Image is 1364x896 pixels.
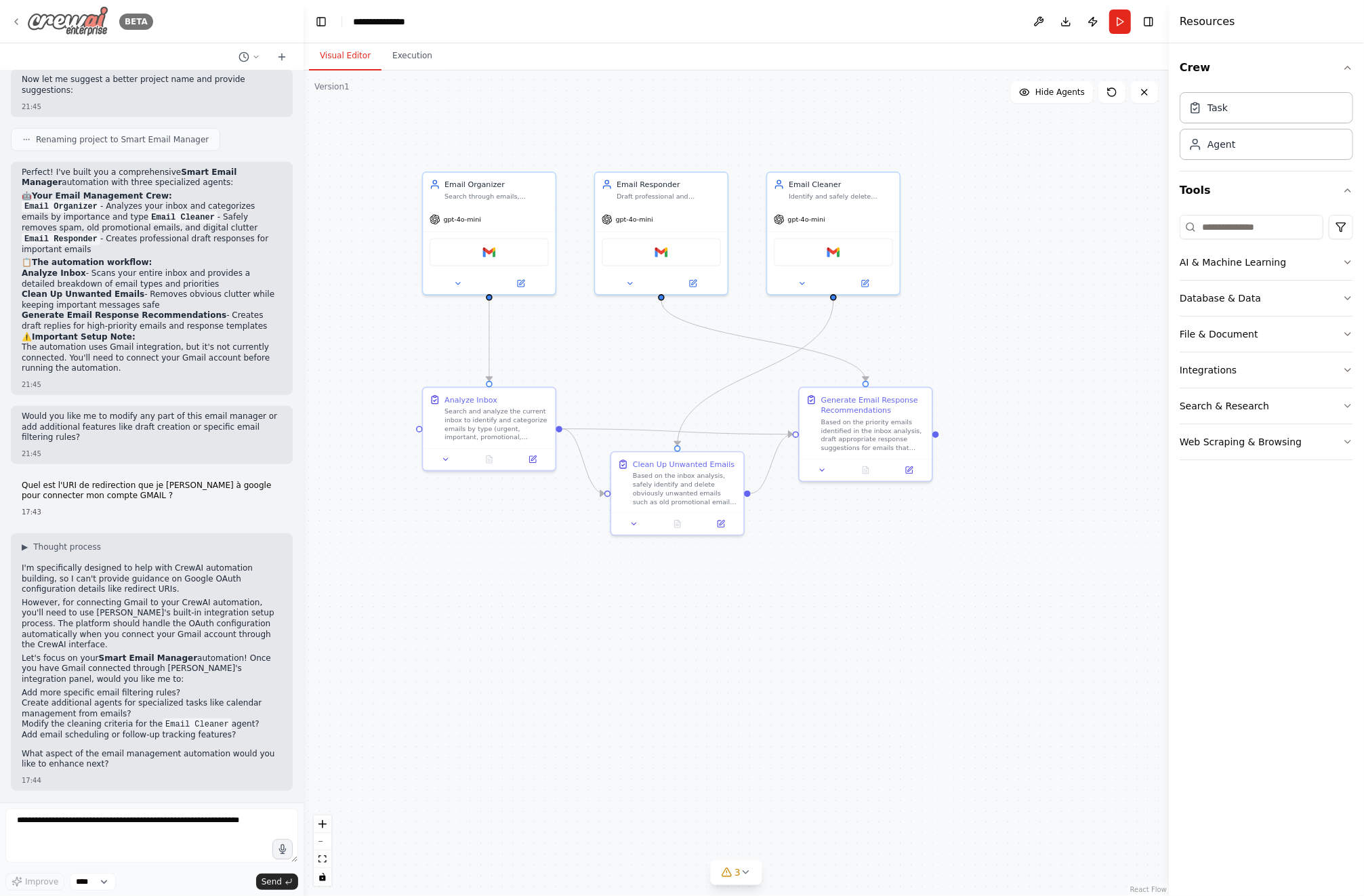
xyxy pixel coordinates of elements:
[843,464,888,476] button: No output available
[1139,12,1158,31] button: Hide right sidebar
[22,289,282,310] li: - Removes obvious clutter while keeping important messages safe
[1180,327,1258,341] div: File & Document
[22,730,282,741] li: Add email scheduling or follow-up tracking features?
[119,14,153,30] div: BETA
[22,268,86,278] strong: Analyze Inbox
[262,876,282,887] span: Send
[22,201,282,255] p: - Analyzes your inbox and categorizes emails by importance and type - Safely removes spam, old pr...
[1180,424,1353,460] button: Web Scraping & Browsing
[22,258,282,268] h2: 📋
[25,876,58,887] span: Improve
[22,598,282,651] p: However, for connecting Gmail to your CrewAI automation, you'll need to use [PERSON_NAME]'s built...
[22,380,282,390] div: 21:45
[1180,317,1353,352] button: File & Document
[484,300,495,381] g: Edge from 2914a8d1-9217-40fe-8059-a6f0db71a656 to 6c1cf838-f795-4f0b-b214-8f33cd45f5d2
[1180,435,1302,449] div: Web Scraping & Browsing
[22,201,100,213] code: Email Organizer
[562,424,793,440] g: Edge from 6c1cf838-f795-4f0b-b214-8f33cd45f5d2 to 62021372-b222-4d75-a222-beec9b6b1302
[703,518,740,531] button: Open in side panel
[36,134,209,145] span: Renaming project to Smart Email Manager
[1207,101,1228,115] div: Task
[22,332,282,343] h2: ⚠️
[22,507,282,517] div: 17:43
[314,851,331,868] button: fit view
[1180,209,1353,471] div: Tools
[735,866,741,879] span: 3
[1180,245,1353,280] button: AI & Machine Learning
[22,449,282,459] div: 21:45
[1180,87,1353,171] div: Crew
[353,15,424,28] nav: breadcrumb
[445,407,549,442] div: Search and analyze the current inbox to identify and categorize emails by type (urgent, important...
[32,332,136,342] strong: Important Setup Note:
[22,191,282,202] h2: 🤖
[22,233,100,245] code: Email Responder
[314,833,331,851] button: zoom out
[22,268,282,289] li: - Scans your entire inbox and provides a detailed breakdown of email types and priorities
[1011,81,1093,103] button: Hide Agents
[594,171,728,296] div: Email ResponderDraft professional and appropriate email responses based on the content and contex...
[422,387,556,472] div: Analyze InboxSearch and analyze the current inbox to identify and categorize emails by type (urge...
[381,42,443,70] button: Execution
[1180,352,1353,388] button: Integrations
[22,310,226,320] strong: Generate Email Response Recommendations
[1180,399,1269,413] div: Search & Research
[256,874,298,890] button: Send
[617,192,721,201] div: Draft professional and appropriate email responses based on the content and context of incoming e...
[22,75,282,96] p: Now let me suggest a better project name and provide suggestions:
[309,42,381,70] button: Visual Editor
[445,394,497,405] div: Analyze Inbox
[22,167,236,188] strong: Smart Email Manager
[22,289,144,299] strong: Clean Up Unwanted Emails
[22,775,282,786] div: 17:44
[422,171,556,296] div: Email OrganizerSearch through emails, categorize them by importance and type, and provide organiz...
[22,719,282,730] li: Modify the cleaning criteria for the agent?
[798,387,932,482] div: Generate Email Response RecommendationsBased on the priority emails identified in the inbox analy...
[314,868,331,886] button: toggle interactivity
[22,167,282,188] p: Perfect! I've built you a comprehensive automation with three specialized agents:
[22,411,282,443] p: Would you like me to modify any part of this email manager or add additional features like draft ...
[656,300,871,381] g: Edge from d6ee11a8-37c4-4e84-9ff6-2aacd12bfe28 to 62021372-b222-4d75-a222-beec9b6b1302
[1130,886,1167,893] a: React Flow attribution
[611,451,745,536] div: Clean Up Unwanted EmailsBased on the inbox analysis, safely identify and delete obviously unwante...
[22,698,282,719] li: Create additional agents for specialized tasks like calendar management from emails?
[710,860,762,885] button: 3
[444,215,481,224] span: gpt-4o-mini
[148,211,218,224] code: Email Cleaner
[821,394,926,416] div: Generate Email Response Recommendations
[616,215,653,224] span: gpt-4o-mini
[32,258,152,267] strong: The automation workflow:
[22,542,101,552] button: ▶Thought process
[1180,388,1353,424] button: Search & Research
[163,718,232,731] code: Email Cleaner
[99,653,198,663] strong: Smart Email Manager
[821,418,926,453] div: Based on the priority emails identified in the inbox analysis, draft appropriate response suggest...
[491,277,552,290] button: Open in side panel
[445,192,549,201] div: Search through emails, categorize them by importance and type, and provide organized summaries of...
[789,179,893,190] div: Email Cleaner
[1180,281,1353,316] button: Database & Data
[5,873,64,891] button: Improve
[789,192,893,201] div: Identify and safely delete unwanted emails such as spam, outdated promotional emails, and other c...
[233,49,266,65] button: Switch to previous chat
[1035,87,1085,98] span: Hide Agents
[22,749,282,770] p: What aspect of the email management automation would you like to enhance next?
[314,815,331,886] div: React Flow controls
[562,424,604,499] g: Edge from 6c1cf838-f795-4f0b-b214-8f33cd45f5d2 to 1c8bfc47-f133-47ca-9a63-2900e6ff2188
[663,277,724,290] button: Open in side panel
[22,653,282,685] p: Let's focus on your automation! Once you have Gmail connected through [PERSON_NAME]'s integration...
[633,459,735,470] div: Clean Up Unwanted Emails
[617,179,721,190] div: Email Responder
[272,839,293,859] button: Click to speak your automation idea
[314,81,350,92] div: Version 1
[1180,256,1286,269] div: AI & Machine Learning
[22,102,282,112] div: 21:45
[466,453,512,466] button: No output available
[271,49,293,65] button: Start a new chat
[22,563,282,595] p: I'm specifically designed to help with CrewAI automation building, so I can't provide guidance on...
[22,310,282,331] li: - Creates draft replies for high-priority emails and response templates
[514,453,552,466] button: Open in side panel
[22,688,282,699] li: Add more specific email filtering rules?
[655,518,700,531] button: No output available
[766,171,901,296] div: Email CleanerIdentify and safely delete unwanted emails such as spam, outdated promotional emails...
